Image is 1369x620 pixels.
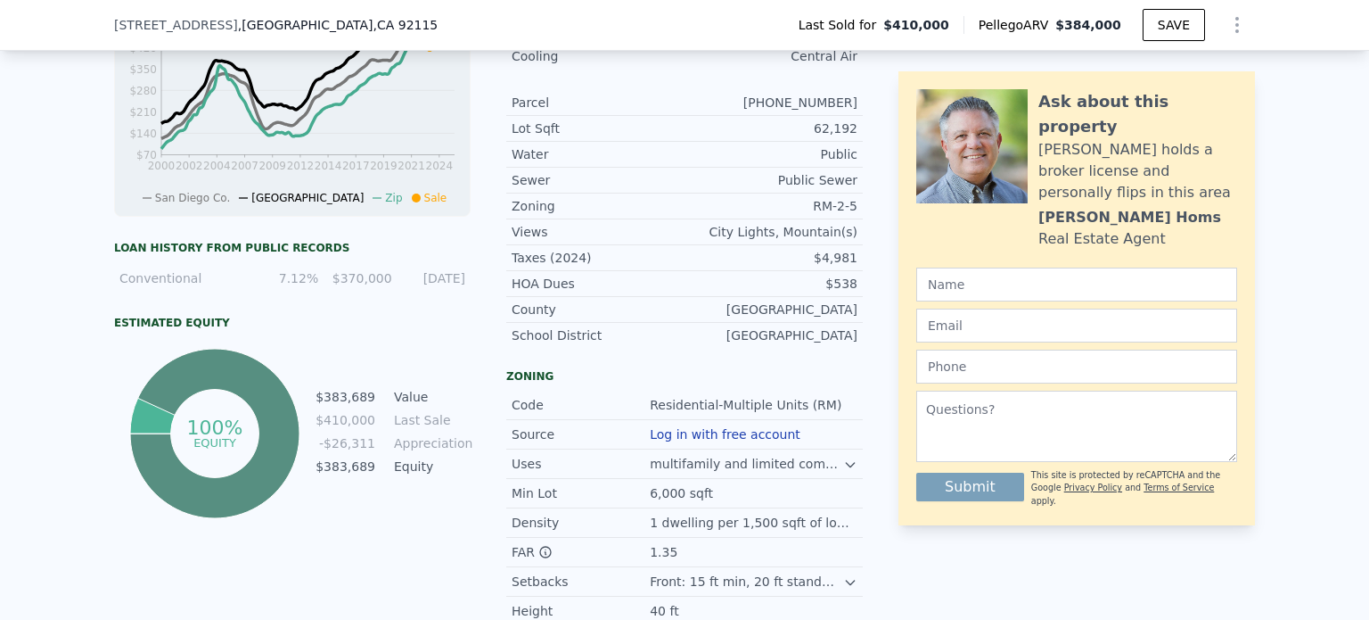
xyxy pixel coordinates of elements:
tspan: equity [193,435,236,449]
input: Email [916,309,1237,343]
div: This site is protected by reCAPTCHA and the Google and apply. [1031,469,1237,508]
div: Ask about this property [1038,89,1237,139]
div: FAR [512,543,650,561]
div: Taxes (2024) [512,249,684,267]
div: Code [512,396,650,414]
span: , CA 92115 [373,18,438,32]
span: Last Sold for [799,16,884,34]
div: Views [512,223,684,241]
span: [GEOGRAPHIC_DATA] [251,192,364,204]
span: Pellego ARV [979,16,1056,34]
div: Parcel [512,94,684,112]
div: [GEOGRAPHIC_DATA] [684,301,857,318]
tspan: 2000 [148,160,176,172]
div: Zoning [512,197,684,215]
div: Estimated Equity [114,316,471,330]
a: Privacy Policy [1064,483,1122,492]
tspan: 100% [186,417,242,439]
div: Height [512,602,650,620]
div: Cooling [512,47,684,65]
div: Residential-Multiple Units (RM) [650,396,845,414]
td: Last Sale [390,410,471,430]
div: Real Estate Agent [1038,228,1166,250]
div: Sewer [512,171,684,189]
span: $384,000 [1055,18,1121,32]
tspan: 2019 [370,160,398,172]
div: multifamily and limited commercial uses [650,455,843,473]
div: $538 [684,275,857,293]
span: , [GEOGRAPHIC_DATA] [238,16,438,34]
a: Terms of Service [1144,483,1214,492]
div: School District [512,327,684,344]
span: San Diego Co. [155,192,230,204]
div: $4,981 [684,249,857,267]
div: Setbacks [512,573,650,591]
tspan: $210 [129,106,157,119]
tspan: 2024 [426,160,454,172]
tspan: 2017 [342,160,370,172]
div: HOA Dues [512,275,684,293]
button: SAVE [1143,9,1205,41]
input: Name [916,268,1237,302]
tspan: $280 [129,85,157,97]
tspan: $70 [136,149,157,161]
tspan: 2012 [287,160,315,172]
div: Min Lot [512,484,650,502]
input: Phone [916,350,1237,384]
td: $383,689 [315,387,376,407]
button: Show Options [1219,7,1255,43]
tspan: 2009 [258,160,286,172]
div: 1 dwelling per 1,500 sqft of lot area [650,514,857,532]
div: 40 ft [650,602,682,620]
tspan: 2014 [315,160,342,172]
div: Public [684,145,857,163]
div: [PERSON_NAME] Homs [1038,207,1221,228]
tspan: $350 [129,63,157,76]
div: [DATE] [403,269,465,287]
div: City Lights, Mountain(s) [684,223,857,241]
span: Sale [424,192,447,204]
div: Front: 15 ft min, 20 ft standard; Side: 5 ft min; Street Side: 10 ft min; Rear: 15 ft min, up to ... [650,573,843,591]
div: [PERSON_NAME] holds a broker license and personally flips in this area [1038,139,1237,203]
span: [STREET_ADDRESS] [114,16,238,34]
div: 7.12% [256,269,318,287]
tspan: 2002 [176,160,203,172]
td: $383,689 [315,457,376,476]
button: Submit [916,473,1024,501]
div: [PHONE_NUMBER] [684,94,857,112]
tspan: 2021 [398,160,425,172]
div: [GEOGRAPHIC_DATA] [684,327,857,344]
div: Public Sewer [684,171,857,189]
button: Log in with free account [650,427,800,442]
td: Appreciation [390,434,471,453]
div: Central Air [684,47,857,65]
div: Water [512,145,684,163]
tspan: 2004 [203,160,231,172]
div: RM-2-5 [684,197,857,215]
div: Zoning [506,369,863,384]
div: Loan history from public records [114,241,471,255]
td: $410,000 [315,410,376,430]
tspan: $420 [129,42,157,54]
div: 62,192 [684,120,857,137]
td: Equity [390,457,471,476]
span: $410,000 [883,16,949,34]
tspan: $140 [129,128,157,140]
div: Density [512,514,650,532]
div: Uses [512,455,650,473]
div: Source [512,426,650,443]
div: Conventional [119,269,245,287]
span: Zip [385,192,402,204]
div: 1.35 [650,543,681,561]
div: County [512,301,684,318]
div: Lot Sqft [512,120,684,137]
td: Value [390,387,471,407]
div: $370,000 [329,269,391,287]
div: 6,000 sqft [650,484,717,502]
td: -$26,311 [315,434,376,453]
tspan: 2007 [231,160,258,172]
